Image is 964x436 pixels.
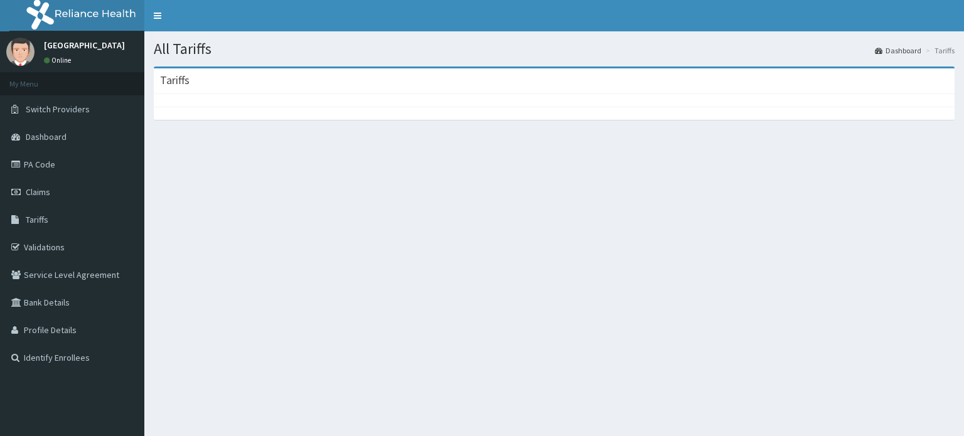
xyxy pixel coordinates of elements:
[875,45,921,56] a: Dashboard
[154,41,955,57] h1: All Tariffs
[26,131,67,142] span: Dashboard
[44,41,125,50] p: [GEOGRAPHIC_DATA]
[26,214,48,225] span: Tariffs
[44,56,74,65] a: Online
[923,45,955,56] li: Tariffs
[6,38,35,66] img: User Image
[26,104,90,115] span: Switch Providers
[160,75,190,86] h3: Tariffs
[26,186,50,198] span: Claims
